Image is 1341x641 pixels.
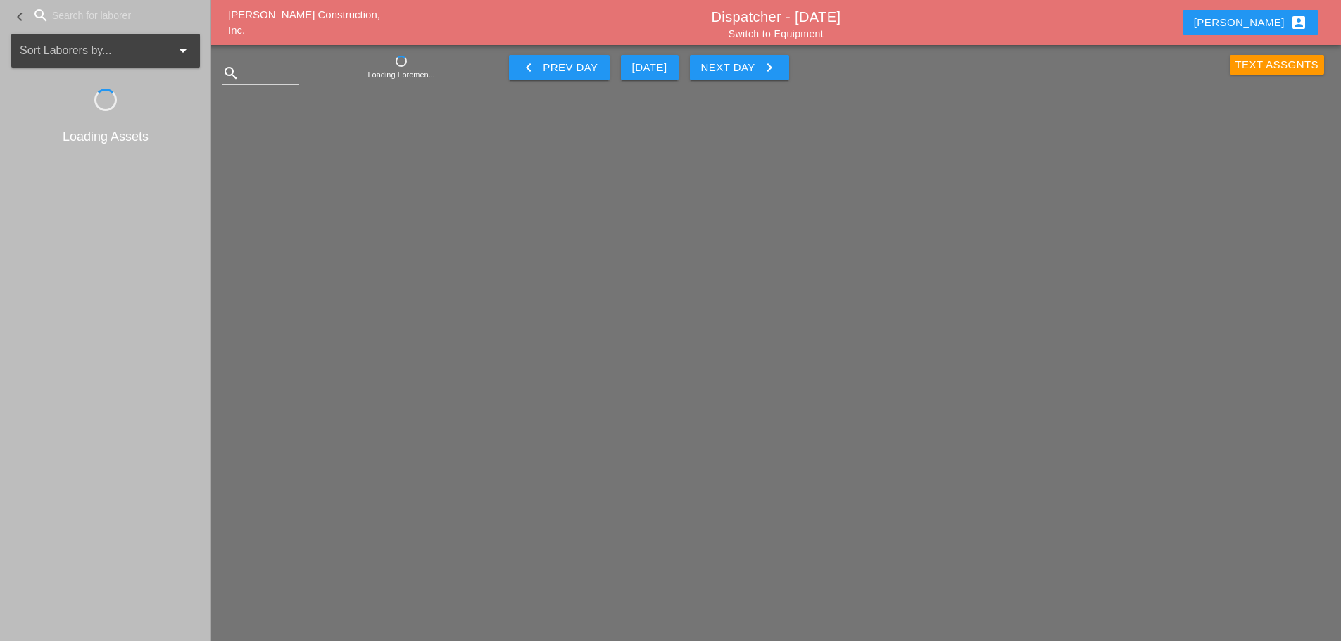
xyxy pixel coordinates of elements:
[228,8,380,37] a: [PERSON_NAME] Construction, Inc.
[729,28,824,39] a: Switch to Equipment
[1230,55,1325,75] button: Text Assgnts
[761,59,778,76] i: keyboard_arrow_right
[621,55,679,80] button: [DATE]
[632,60,667,76] div: [DATE]
[509,55,609,80] button: Prev Day
[32,7,49,24] i: search
[520,59,537,76] i: keyboard_arrow_left
[1290,14,1307,31] i: account_box
[1235,57,1319,73] div: Text Assgnts
[1183,10,1318,35] button: [PERSON_NAME]
[222,65,239,82] i: search
[701,59,778,76] div: Next Day
[1194,14,1307,31] div: [PERSON_NAME]
[520,59,598,76] div: Prev Day
[712,9,841,25] a: Dispatcher - [DATE]
[52,4,180,27] input: Search for laborer
[316,69,486,81] div: Loading Foremen...
[175,42,191,59] i: arrow_drop_down
[11,127,200,146] div: Loading Assets
[11,8,28,25] i: keyboard_arrow_left
[690,55,789,80] button: Next Day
